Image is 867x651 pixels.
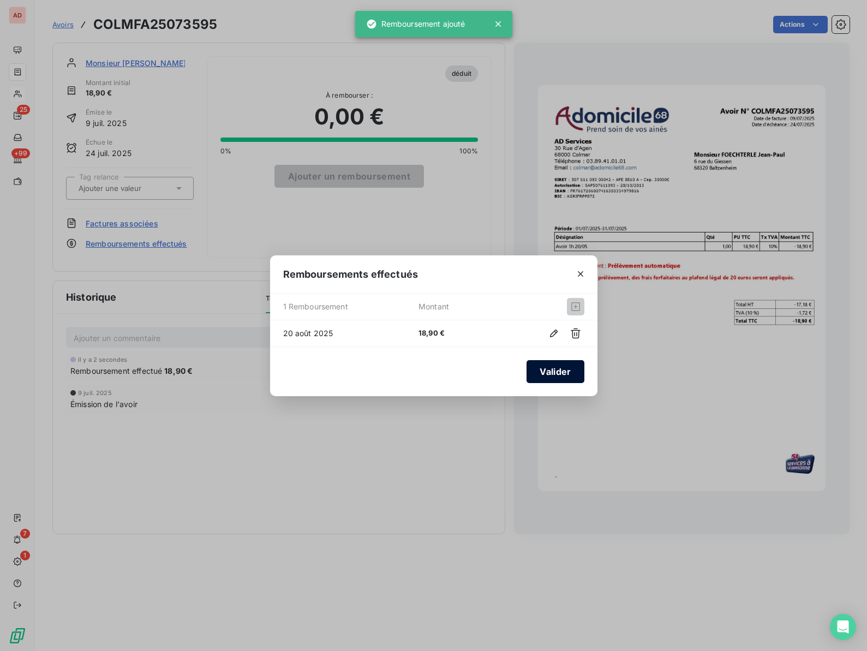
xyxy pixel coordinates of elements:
[418,328,524,339] span: 18,90 €
[283,298,418,315] span: 1 Remboursement
[418,298,524,315] span: Montant
[527,360,584,383] button: Valider
[283,267,418,282] span: Remboursements effectués
[830,614,856,640] div: Open Intercom Messenger
[283,325,418,342] span: 20 août 2025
